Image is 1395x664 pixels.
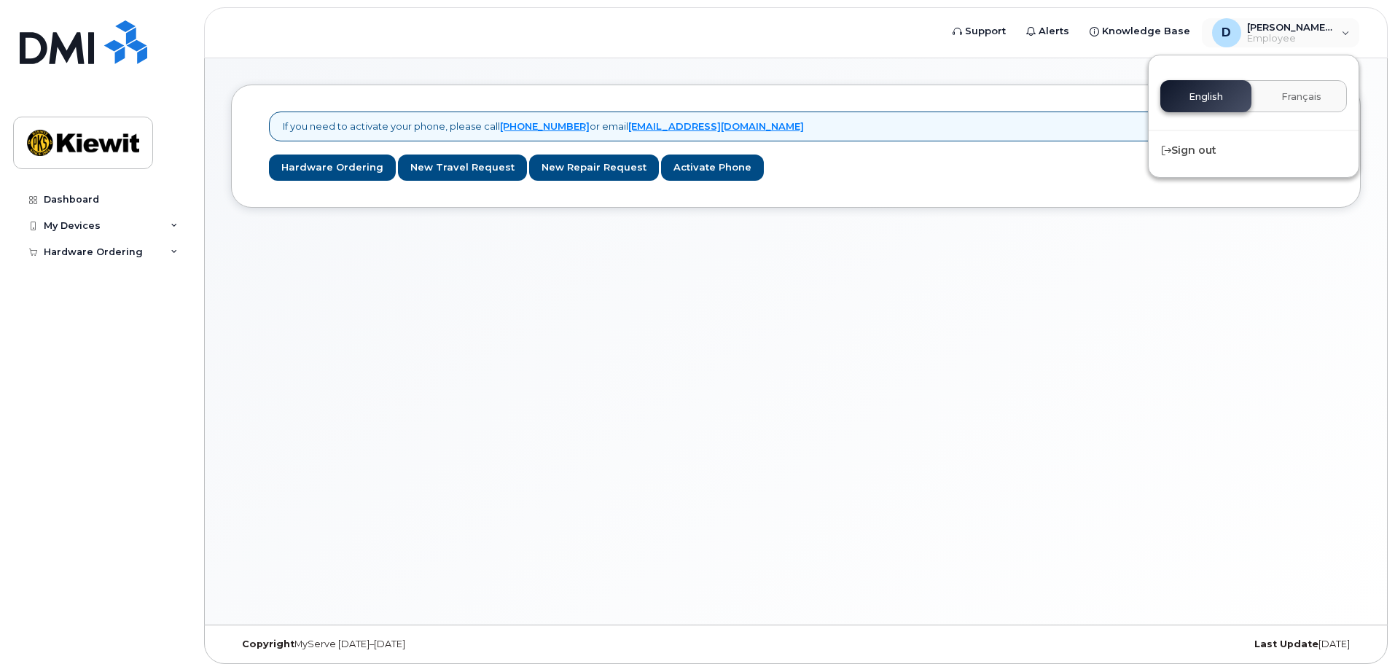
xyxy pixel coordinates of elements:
a: [EMAIL_ADDRESS][DOMAIN_NAME] [628,120,804,132]
div: Sign out [1149,137,1359,164]
div: MyServe [DATE]–[DATE] [231,638,608,650]
a: New Repair Request [529,155,659,181]
a: New Travel Request [398,155,527,181]
a: [PHONE_NUMBER] [500,120,590,132]
a: Hardware Ordering [269,155,396,181]
p: If you need to activate your phone, please call or email [283,120,804,133]
span: Français [1281,91,1321,103]
strong: Copyright [242,638,294,649]
a: Activate Phone [661,155,764,181]
div: [DATE] [984,638,1361,650]
iframe: Messenger Launcher [1332,601,1384,653]
strong: Last Update [1254,638,1318,649]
